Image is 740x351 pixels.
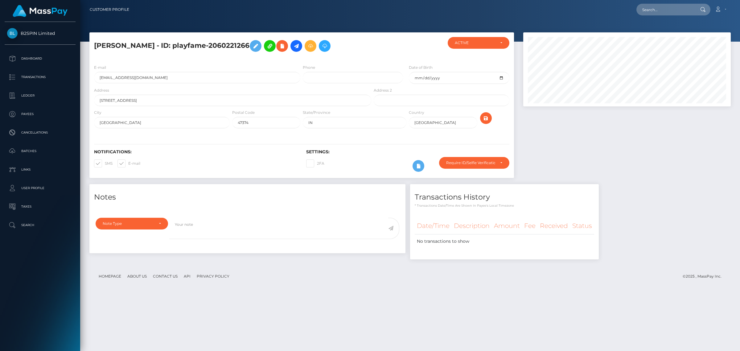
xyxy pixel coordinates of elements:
[94,88,109,93] label: Address
[415,192,594,203] h4: Transactions History
[446,160,495,165] div: Require ID/Selfie Verification
[5,143,76,159] a: Batches
[94,65,106,70] label: E-mail
[5,162,76,177] a: Links
[94,192,401,203] h4: Notes
[570,217,594,234] th: Status
[5,31,76,36] span: B2SPIN Limited
[492,217,522,234] th: Amount
[194,271,232,281] a: Privacy Policy
[5,199,76,214] a: Taxes
[7,221,73,230] p: Search
[103,221,154,226] div: Note Type
[7,147,73,156] p: Batches
[522,217,538,234] th: Fee
[409,110,424,115] label: Country
[7,165,73,174] p: Links
[7,109,73,119] p: Payees
[96,218,168,229] button: Note Type
[90,3,129,16] a: Customer Profile
[7,202,73,211] p: Taxes
[5,88,76,103] a: Ledger
[415,217,452,234] th: Date/Time
[448,37,509,49] button: ACTIVE
[94,37,368,55] h5: [PERSON_NAME] - ID: playfame-2060221266
[439,157,509,169] button: Require ID/Selfie Verification
[374,88,392,93] label: Address 2
[415,203,594,208] p: * Transactions date/time are shown in payee's local timezone
[636,4,694,15] input: Search...
[94,149,297,155] h6: Notifications:
[303,65,315,70] label: Phone
[232,110,255,115] label: Postal Code
[303,110,330,115] label: State/Province
[5,51,76,66] a: Dashboard
[409,65,433,70] label: Date of Birth
[5,217,76,233] a: Search
[150,271,180,281] a: Contact Us
[683,273,726,280] div: © 2025 , MassPay Inc.
[7,91,73,100] p: Ledger
[5,106,76,122] a: Payees
[306,149,509,155] h6: Settings:
[7,28,18,39] img: B2SPIN Limited
[538,217,570,234] th: Received
[94,110,101,115] label: City
[117,159,140,167] label: E-mail
[5,69,76,85] a: Transactions
[96,271,124,281] a: Homepage
[7,128,73,137] p: Cancellations
[306,159,324,167] label: 2FA
[5,180,76,196] a: User Profile
[94,159,113,167] label: SMS
[7,54,73,63] p: Dashboard
[7,184,73,193] p: User Profile
[455,40,495,45] div: ACTIVE
[7,72,73,82] p: Transactions
[125,271,149,281] a: About Us
[181,271,193,281] a: API
[290,40,302,52] a: Initiate Payout
[13,5,68,17] img: MassPay Logo
[415,234,594,249] td: No transactions to show
[5,125,76,140] a: Cancellations
[452,217,492,234] th: Description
